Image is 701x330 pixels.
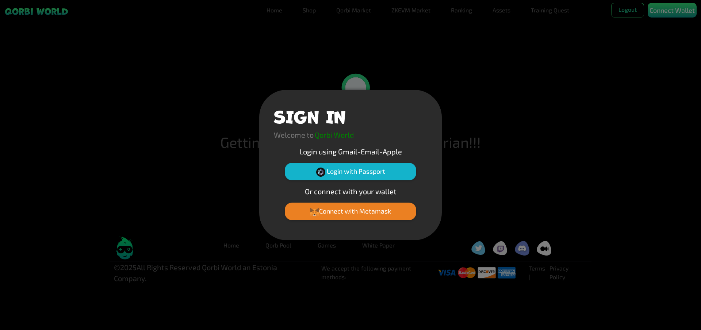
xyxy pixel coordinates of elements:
button: Login with Passport [285,163,416,180]
p: Login using Gmail-Email-Apple [274,146,427,157]
p: Or connect with your wallet [274,186,427,197]
img: Passport Logo [316,168,325,177]
p: Qorbi World [315,129,354,140]
button: Connect with Metamask [285,203,416,220]
p: Welcome to [274,129,314,140]
h1: SIGN IN [274,104,346,126]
